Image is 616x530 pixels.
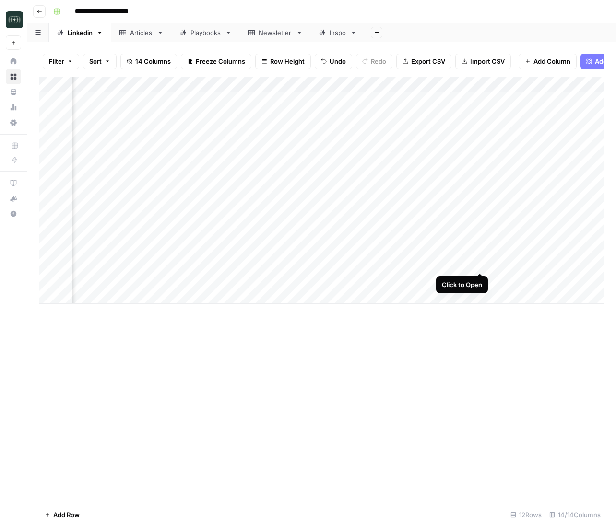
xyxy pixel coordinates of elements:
span: Import CSV [470,57,505,66]
div: Newsletter [259,28,292,37]
span: Row Height [270,57,305,66]
span: Undo [330,57,346,66]
button: 14 Columns [120,54,177,69]
button: Sort [83,54,117,69]
a: Articles [111,23,172,42]
a: Playbooks [172,23,240,42]
button: What's new? [6,191,21,206]
div: 12 Rows [507,507,545,522]
button: Add Row [39,507,85,522]
span: Redo [371,57,386,66]
div: 14/14 Columns [545,507,604,522]
div: Linkedin [68,28,93,37]
button: Filter [43,54,79,69]
a: Your Data [6,84,21,100]
span: Export CSV [411,57,445,66]
div: Playbooks [190,28,221,37]
span: Add Column [533,57,570,66]
img: Catalyst Logo [6,11,23,28]
a: AirOps Academy [6,175,21,191]
button: Import CSV [455,54,511,69]
button: Row Height [255,54,311,69]
button: Freeze Columns [181,54,251,69]
a: Newsletter [240,23,311,42]
button: Workspace: Catalyst [6,8,21,32]
a: Settings [6,115,21,130]
button: Undo [315,54,352,69]
span: 14 Columns [135,57,171,66]
div: Articles [130,28,153,37]
div: Click to Open [442,280,482,289]
button: Add Column [519,54,577,69]
span: Add Row [53,510,80,519]
button: Help + Support [6,206,21,221]
span: Freeze Columns [196,57,245,66]
a: Inspo [311,23,365,42]
span: Filter [49,57,64,66]
a: Linkedin [49,23,111,42]
a: Usage [6,100,21,115]
button: Export CSV [396,54,451,69]
a: Home [6,54,21,69]
button: Redo [356,54,392,69]
span: Sort [89,57,102,66]
div: Inspo [330,28,346,37]
a: Browse [6,69,21,84]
